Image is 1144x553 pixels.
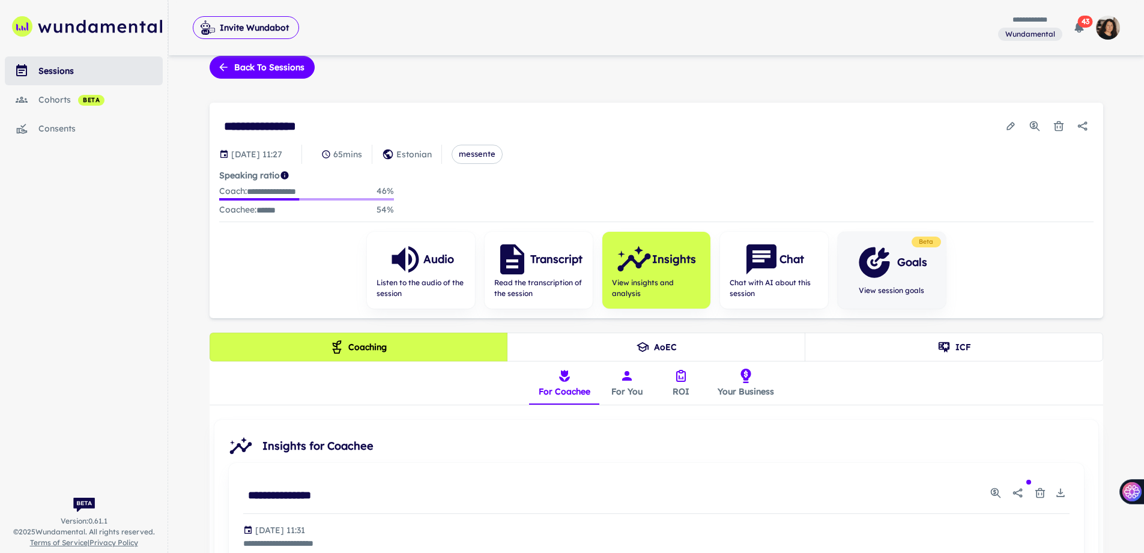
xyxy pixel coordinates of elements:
[1000,115,1021,137] button: Edit session
[13,527,155,537] span: © 2025 Wundamental. All rights reserved.
[612,277,701,299] span: View insights and analysis
[1072,115,1094,137] button: Share session
[1078,16,1093,28] span: 43
[1007,482,1029,504] button: Report is currently shared
[377,184,394,198] p: 46 %
[5,114,163,143] a: consents
[5,85,163,114] a: cohorts beta
[377,277,465,299] span: Listen to the audio of the session
[210,56,315,79] button: Back to sessions
[708,361,784,405] button: Your Business
[219,170,280,181] strong: Speaking ratio
[600,361,654,405] button: For You
[210,333,1103,361] div: theme selection
[38,122,163,135] div: consents
[30,537,138,548] span: |
[231,148,282,161] p: Session date
[89,538,138,547] a: Privacy Policy
[1024,115,1046,137] button: Usage Statistics
[1052,484,1070,502] button: Download
[897,254,927,271] h6: Goals
[61,516,107,527] span: Version: 0.61.1
[507,333,805,361] button: AoEC
[219,184,296,198] p: Coach :
[529,361,784,405] div: insights tabs
[987,484,1005,502] button: Usage Statistics
[193,16,299,39] button: Invite Wundabot
[78,95,104,105] span: beta
[1031,484,1049,502] button: Delete
[1048,115,1070,137] button: Delete session
[1000,29,1060,40] span: Wundamental
[485,232,593,309] button: TranscriptRead the transcription of the session
[1067,16,1091,40] button: 43
[1096,16,1120,40] img: photoURL
[654,361,708,405] button: ROI
[998,26,1062,41] span: You are a member of this workspace. Contact your workspace owner for assistance.
[779,251,804,268] h6: Chat
[38,64,163,77] div: sessions
[805,333,1103,361] button: ICF
[602,232,710,309] button: InsightsView insights and analysis
[720,232,828,309] button: ChatChat with AI about this session
[30,538,88,547] a: Terms of Service
[529,361,600,405] button: For Coachee
[856,285,927,296] span: View session goals
[5,56,163,85] a: sessions
[730,277,819,299] span: Chat with AI about this session
[219,203,276,217] p: Coachee :
[193,16,299,40] span: Invite Wundabot to record a meeting
[914,237,939,247] span: Beta
[452,148,502,160] span: messente
[377,203,394,217] p: 54 %
[38,93,163,106] div: cohorts
[838,232,946,309] button: GoalsView session goals
[210,333,508,361] button: Coaching
[333,148,362,161] p: 65 mins
[280,171,289,180] svg: Coach/coachee ideal ratio of speaking is roughly 20:80. Mentor/mentee ideal ratio of speaking is ...
[423,251,454,268] h6: Audio
[255,524,305,537] p: Generated at
[530,251,583,268] h6: Transcript
[367,232,475,309] button: AudioListen to the audio of the session
[494,277,583,299] span: Read the transcription of the session
[262,438,1089,455] span: Insights for Coachee
[396,148,432,161] p: Estonian
[652,251,696,268] h6: Insights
